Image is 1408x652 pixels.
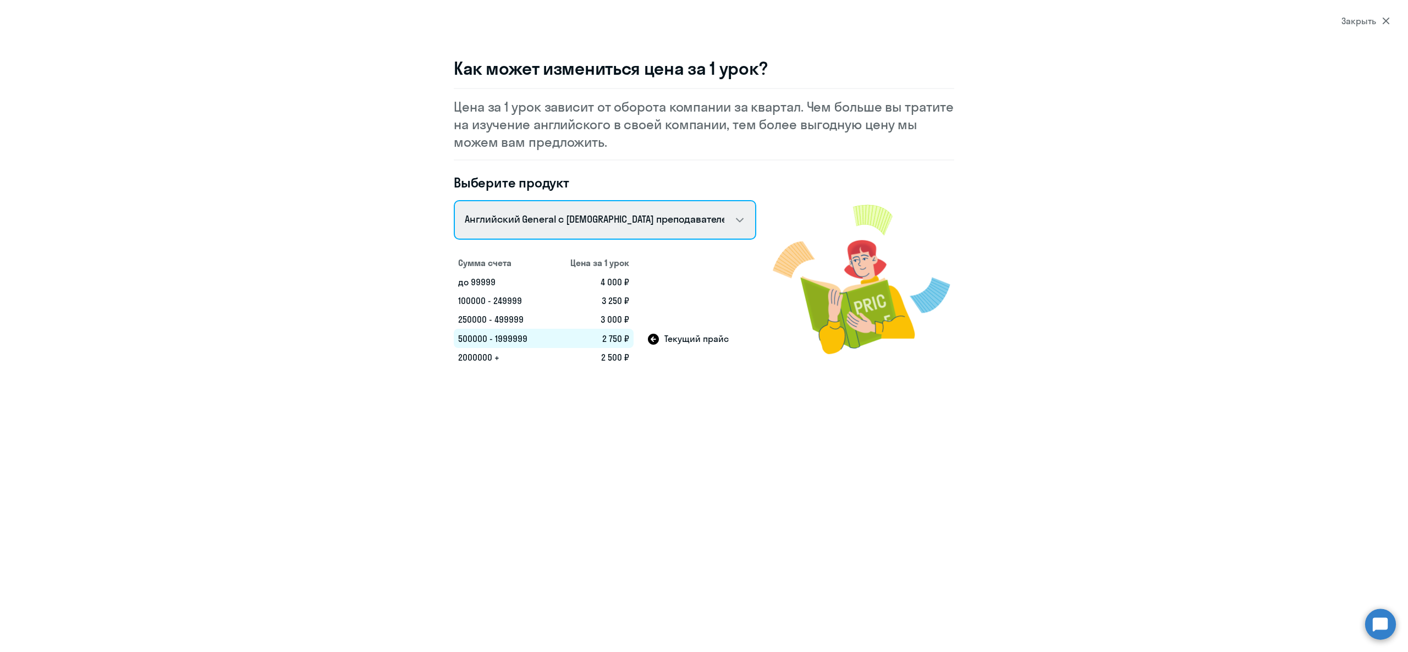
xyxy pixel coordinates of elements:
td: до 99999 [454,273,550,291]
h4: Выберите продукт [454,174,756,191]
td: 2 500 ₽ [550,348,634,367]
td: Текущий прайс [634,329,756,348]
td: 100000 - 249999 [454,291,550,310]
td: 2000000 + [454,348,550,367]
th: Сумма счета [454,253,550,273]
h3: Как может измениться цена за 1 урок? [454,57,954,79]
th: Цена за 1 урок [550,253,634,273]
img: modal-image.png [773,191,954,367]
p: Цена за 1 урок зависит от оборота компании за квартал. Чем больше вы тратите на изучение английск... [454,98,954,151]
td: 500000 - 1999999 [454,329,550,348]
td: 3 000 ₽ [550,310,634,329]
td: 3 250 ₽ [550,291,634,310]
div: Закрыть [1341,14,1390,27]
td: 4 000 ₽ [550,273,634,291]
td: 2 750 ₽ [550,329,634,348]
td: 250000 - 499999 [454,310,550,329]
